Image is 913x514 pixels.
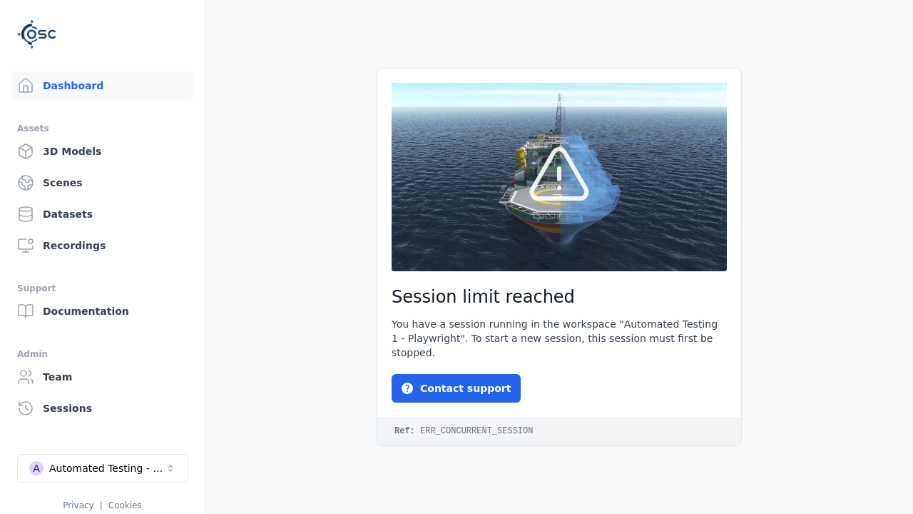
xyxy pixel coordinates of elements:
[17,346,188,363] div: Admin
[11,297,193,326] a: Documentation
[392,286,727,308] h2: Session limit reached
[108,500,142,510] a: Cookies
[377,417,741,445] code: ERR_CONCURRENT_SESSION
[17,14,57,54] img: Logo
[11,200,193,228] a: Datasets
[29,461,44,475] div: A
[392,374,521,403] button: Contact support
[17,120,188,137] div: Assets
[11,231,193,260] a: Recordings
[17,280,188,297] div: Support
[11,168,193,197] a: Scenes
[63,500,93,510] a: Privacy
[11,394,193,423] a: Sessions
[394,426,415,436] strong: Ref:
[100,500,103,510] span: |
[392,317,727,360] div: You have a session running in the workspace "Automated Testing 1 - Playwright". To start a new se...
[49,461,165,475] div: Automated Testing - Playwright
[11,71,193,100] a: Dashboard
[11,363,193,391] a: Team
[17,454,188,483] button: Select a workspace
[11,137,193,166] a: 3D Models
